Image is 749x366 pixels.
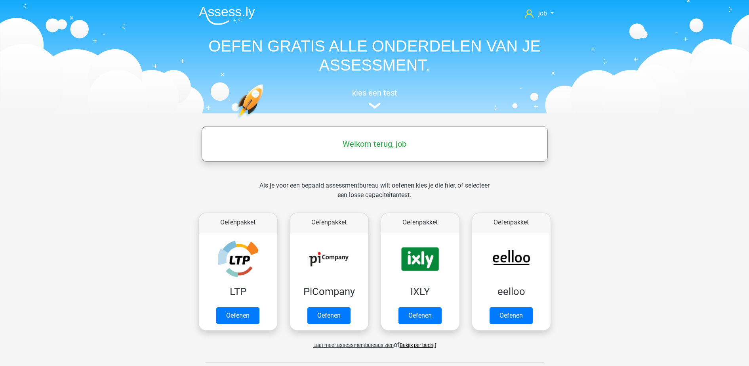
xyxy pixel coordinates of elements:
span: Laat meer assessmentbureaus zien [313,342,394,348]
a: Oefenen [490,307,533,324]
a: job [522,9,557,18]
h5: Welkom terug, job [206,139,544,149]
a: Bekijk per bedrijf [400,342,436,348]
a: Oefenen [216,307,259,324]
h5: kies een test [192,88,557,98]
img: assessment [369,103,381,109]
a: Oefenen [398,307,442,324]
span: job [538,10,547,17]
div: of [192,334,557,350]
img: Assessly [199,6,255,25]
h1: OEFEN GRATIS ALLE ONDERDELEN VAN JE ASSESSMENT. [192,36,557,75]
a: Oefenen [307,307,351,324]
div: Als je voor een bepaald assessmentbureau wilt oefenen kies je die hier, of selecteer een losse ca... [253,181,496,209]
a: kies een test [192,88,557,109]
img: oefenen [236,84,294,156]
